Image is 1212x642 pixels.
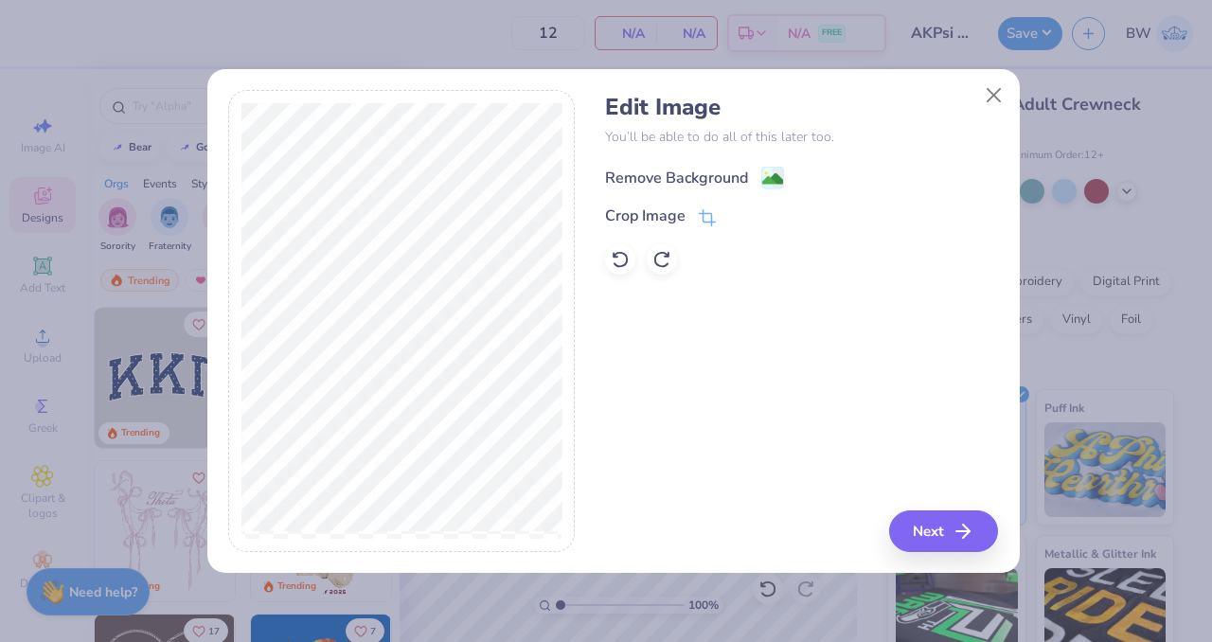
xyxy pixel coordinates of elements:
button: Close [975,77,1011,113]
h4: Edit Image [605,94,998,121]
button: Next [889,510,998,552]
p: You’ll be able to do all of this later too. [605,127,998,147]
div: Crop Image [605,205,686,227]
div: Remove Background [605,167,748,189]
